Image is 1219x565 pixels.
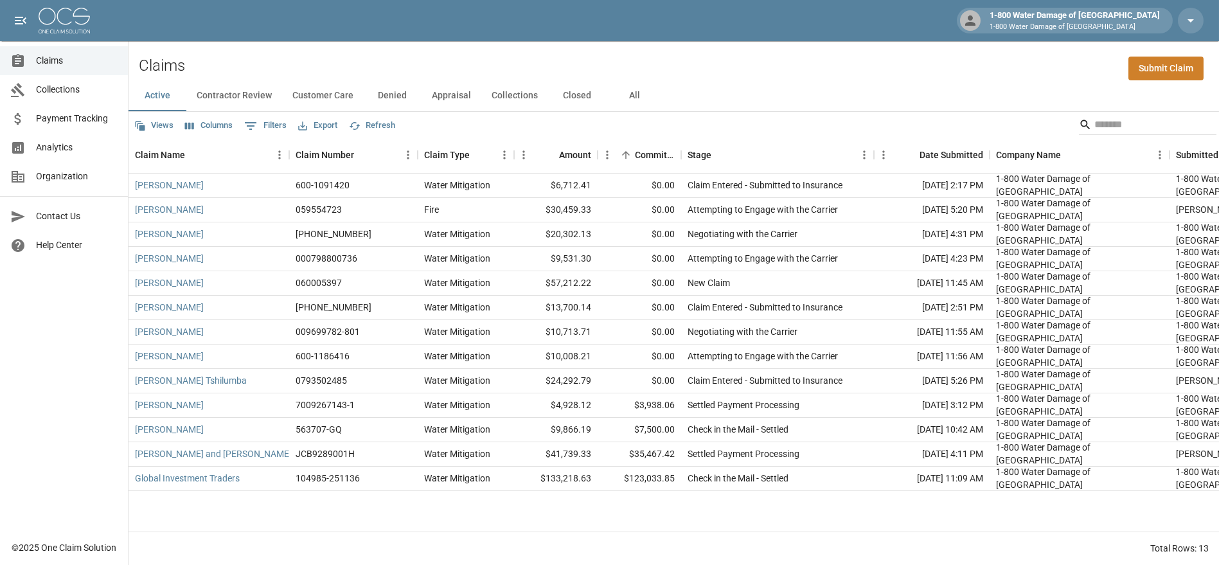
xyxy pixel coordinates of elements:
[874,137,990,173] div: Date Submitted
[296,325,360,338] div: 009699782-801
[855,145,874,165] button: Menu
[36,112,118,125] span: Payment Tracking
[270,145,289,165] button: Menu
[135,179,204,192] a: [PERSON_NAME]
[481,80,548,111] button: Collections
[514,369,598,393] div: $24,292.79
[688,203,838,216] div: Attempting to Engage with the Carrier
[424,228,490,240] div: Water Mitigation
[296,137,354,173] div: Claim Number
[990,22,1160,33] p: 1-800 Water Damage of [GEOGRAPHIC_DATA]
[598,145,617,165] button: Menu
[598,418,681,442] div: $7,500.00
[598,296,681,320] div: $0.00
[135,228,204,240] a: [PERSON_NAME]
[996,270,1163,296] div: 1-800 Water Damage of Athens
[598,222,681,247] div: $0.00
[36,83,118,96] span: Collections
[598,174,681,198] div: $0.00
[135,423,204,436] a: [PERSON_NAME]
[398,145,418,165] button: Menu
[296,472,360,485] div: 104985-251136
[688,228,797,240] div: Negotiating with the Carrier
[36,210,118,223] span: Contact Us
[996,441,1163,467] div: 1-800 Water Damage of Athens
[920,137,983,173] div: Date Submitted
[418,137,514,173] div: Claim Type
[598,345,681,369] div: $0.00
[296,374,347,387] div: 0793502485
[514,222,598,247] div: $20,302.13
[186,80,282,111] button: Contractor Review
[617,146,635,164] button: Sort
[874,442,990,467] div: [DATE] 4:11 PM
[36,54,118,67] span: Claims
[135,203,204,216] a: [PERSON_NAME]
[282,80,364,111] button: Customer Care
[559,137,591,173] div: Amount
[514,418,598,442] div: $9,866.19
[424,325,490,338] div: Water Mitigation
[688,447,799,460] div: Settled Payment Processing
[874,247,990,271] div: [DATE] 4:23 PM
[424,399,490,411] div: Water Mitigation
[1150,542,1209,555] div: Total Rows: 13
[12,541,116,554] div: © 2025 One Claim Solution
[135,399,204,411] a: [PERSON_NAME]
[296,228,371,240] div: 300-0102099-2025
[681,137,874,173] div: Stage
[296,276,342,289] div: 060005397
[424,350,490,363] div: Water Mitigation
[688,325,797,338] div: Negotiating with the Carrier
[139,57,185,75] h2: Claims
[514,393,598,418] div: $4,928.12
[354,146,372,164] button: Sort
[135,137,185,173] div: Claim Name
[874,145,893,165] button: Menu
[514,174,598,198] div: $6,712.41
[688,374,842,387] div: Claim Entered - Submitted to Insurance
[688,179,842,192] div: Claim Entered - Submitted to Insurance
[424,252,490,265] div: Water Mitigation
[424,447,490,460] div: Water Mitigation
[606,80,664,111] button: All
[996,417,1163,442] div: 1-800 Water Damage of Athens
[296,203,342,216] div: 059554723
[598,369,681,393] div: $0.00
[541,146,559,164] button: Sort
[470,146,488,164] button: Sort
[1061,146,1079,164] button: Sort
[635,137,675,173] div: Committed Amount
[874,174,990,198] div: [DATE] 2:17 PM
[984,9,1165,32] div: 1-800 Water Damage of [GEOGRAPHIC_DATA]
[598,198,681,222] div: $0.00
[874,222,990,247] div: [DATE] 4:31 PM
[514,137,598,173] div: Amount
[39,8,90,33] img: ocs-logo-white-transparent.png
[182,116,236,136] button: Select columns
[874,271,990,296] div: [DATE] 11:45 AM
[424,276,490,289] div: Water Mitigation
[688,399,799,411] div: Settled Payment Processing
[424,423,490,436] div: Water Mitigation
[135,325,204,338] a: [PERSON_NAME]
[514,145,533,165] button: Menu
[135,374,247,387] a: [PERSON_NAME] Tshilumba
[874,320,990,345] div: [DATE] 11:55 AM
[289,137,418,173] div: Claim Number
[36,141,118,154] span: Analytics
[598,271,681,296] div: $0.00
[874,198,990,222] div: [DATE] 5:20 PM
[996,368,1163,393] div: 1-800 Water Damage of Athens
[874,418,990,442] div: [DATE] 10:42 AM
[598,137,681,173] div: Committed Amount
[296,399,355,411] div: 7009267143-1
[688,423,788,436] div: Check in the Mail - Settled
[241,116,290,136] button: Show filters
[514,296,598,320] div: $13,700.14
[424,203,439,216] div: Fire
[598,247,681,271] div: $0.00
[514,442,598,467] div: $41,739.33
[514,198,598,222] div: $30,459.33
[996,392,1163,418] div: 1-800 Water Damage of Athens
